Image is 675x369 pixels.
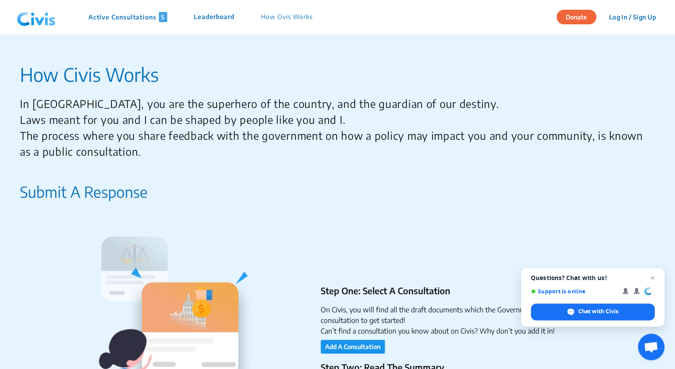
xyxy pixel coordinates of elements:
img: navlogo.png [13,4,59,31]
li: On Civis, you will find all the draft documents which the Government wants your feedback on. Sele... [321,304,648,326]
div: Open chat [638,334,664,360]
span: 5 [159,12,167,22]
span: Support is online [531,288,616,295]
p: How Civis Works [261,12,313,22]
p: Step One: Select A Consultation [321,284,648,297]
p: Leaderboard [194,12,234,22]
span: Questions? Chat with us! [531,274,655,281]
p: Active Consultations [88,12,167,22]
button: Log In / Sign Up [603,10,662,24]
li: Can’t find a consultation you know about on Civis? Why don’t you add it in! [321,326,648,336]
button: Donate [556,10,596,24]
div: Chat with Civis [531,304,655,320]
p: In [GEOGRAPHIC_DATA], you are the superhero of the country, and the guardian of our destiny. Laws... [20,96,648,159]
button: Add A Consultation [321,340,385,354]
span: Close chat [647,273,658,283]
span: Chat with Civis [578,307,618,315]
p: How Civis Works [20,61,648,88]
p: Submit A Response [20,181,148,203]
a: Donate [556,12,603,21]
